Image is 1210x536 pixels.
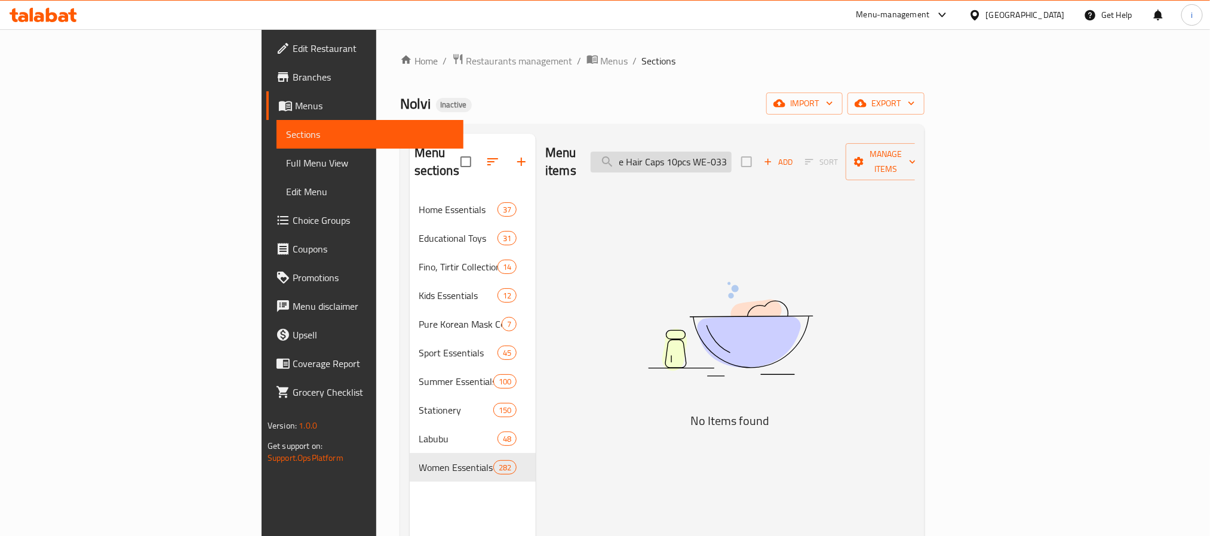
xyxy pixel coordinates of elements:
[266,235,463,263] a: Coupons
[268,418,297,433] span: Version:
[855,147,916,177] span: Manage items
[497,202,517,217] div: items
[266,91,463,120] a: Menus
[497,346,517,360] div: items
[266,321,463,349] a: Upsell
[762,155,794,169] span: Add
[493,460,517,475] div: items
[419,403,493,417] span: Stationery
[293,270,454,285] span: Promotions
[266,206,463,235] a: Choice Groups
[586,53,628,69] a: Menus
[498,433,516,445] span: 48
[498,261,516,273] span: 14
[466,54,573,68] span: Restaurants management
[776,96,833,111] span: import
[286,184,454,199] span: Edit Menu
[498,233,516,244] span: 31
[410,310,536,338] div: Pure Korean Mask Collection7
[266,263,463,292] a: Promotions
[507,147,536,176] button: Add section
[766,93,843,115] button: import
[1191,8,1193,21] span: i
[986,8,1065,21] div: [GEOGRAPHIC_DATA]
[410,424,536,453] div: Labubu48
[410,281,536,310] div: Kids Essentials12
[419,346,497,360] span: Sport Essentials
[591,152,732,172] input: search
[266,63,463,91] a: Branches
[452,53,573,69] a: Restaurants management
[266,34,463,63] a: Edit Restaurant
[498,347,516,359] span: 45
[847,93,925,115] button: export
[759,153,797,171] button: Add
[453,149,478,174] span: Select all sections
[497,260,517,274] div: items
[293,328,454,342] span: Upsell
[494,405,516,416] span: 150
[268,450,343,466] a: Support.OpsPlatform
[857,96,915,111] span: export
[410,190,536,486] nav: Menu sections
[410,396,536,424] div: Stationery150
[277,177,463,206] a: Edit Menu
[295,98,454,113] span: Menus
[410,224,536,252] div: Educational Toys31
[498,204,516,215] span: 37
[601,54,628,68] span: Menus
[494,462,516,473] span: 282
[410,338,536,367] div: Sport Essentials45
[286,127,454,141] span: Sections
[419,231,497,245] span: Educational Toys
[578,54,582,68] li: /
[502,317,517,331] div: items
[266,349,463,378] a: Coverage Report
[293,385,454,399] span: Grocery Checklist
[419,432,497,446] span: Labubu
[497,288,517,303] div: items
[419,202,497,217] span: Home Essentials
[419,288,497,303] span: Kids Essentials
[633,54,637,68] li: /
[419,317,502,331] span: Pure Korean Mask Collection
[293,70,454,84] span: Branches
[478,147,507,176] span: Sort sections
[846,143,926,180] button: Manage items
[419,374,493,389] span: Summer Essentials
[266,378,463,406] a: Grocery Checklist
[266,292,463,321] a: Menu disclaimer
[410,252,536,281] div: Fino, Tirtir Collection14
[293,299,454,313] span: Menu disclaimer
[299,418,317,433] span: 1.0.0
[268,438,323,454] span: Get support on:
[497,231,517,245] div: items
[759,153,797,171] span: Add item
[419,260,497,274] span: Fino, Tirtir Collection
[293,242,454,256] span: Coupons
[410,367,536,396] div: Summer Essentials100
[286,156,454,170] span: Full Menu View
[400,53,925,69] nav: breadcrumb
[642,54,676,68] span: Sections
[277,120,463,149] a: Sections
[494,376,516,387] span: 100
[545,144,576,180] h2: Menu items
[581,250,880,408] img: dish.svg
[277,149,463,177] a: Full Menu View
[419,460,493,475] span: Women Essentials
[293,41,454,56] span: Edit Restaurant
[410,453,536,482] div: Women Essentials282
[856,8,930,22] div: Menu-management
[293,356,454,371] span: Coverage Report
[493,403,517,417] div: items
[498,290,516,301] span: 12
[410,195,536,224] div: Home Essentials37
